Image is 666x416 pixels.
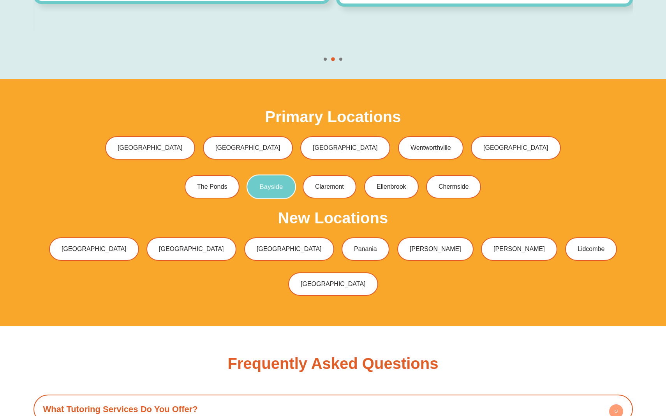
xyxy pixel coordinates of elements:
span: Chermside [439,184,469,190]
span: [GEOGRAPHIC_DATA] [159,246,224,252]
iframe: Chat Widget [532,328,666,416]
a: What Tutoring Services Do You Offer? [43,404,198,414]
a: Wentworthville [398,136,463,160]
a: [PERSON_NAME] [481,237,557,261]
a: Chermside [426,175,481,198]
span: The Ponds [197,184,227,190]
a: [GEOGRAPHIC_DATA] [105,136,195,160]
span: [GEOGRAPHIC_DATA] [301,281,366,287]
a: Panania [342,237,389,261]
a: The Ponds [185,175,240,198]
span: Panania [354,246,377,252]
a: [GEOGRAPHIC_DATA] [300,136,390,160]
span: [PERSON_NAME] [493,246,545,252]
a: [GEOGRAPHIC_DATA] [288,272,378,296]
a: [GEOGRAPHIC_DATA] [203,136,293,160]
a: [GEOGRAPHIC_DATA] [49,237,139,261]
a: [GEOGRAPHIC_DATA] [244,237,334,261]
span: [GEOGRAPHIC_DATA] [215,145,280,151]
span: Claremont [315,184,344,190]
span: [GEOGRAPHIC_DATA] [483,145,548,151]
span: Wentworthville [411,145,451,151]
a: [GEOGRAPHIC_DATA] [146,237,236,261]
span: Lidcombe [578,246,604,252]
a: Ellenbrook [364,175,419,198]
span: [GEOGRAPHIC_DATA] [62,246,127,252]
a: Lidcombe [565,237,617,261]
h2: Primary Locations [265,109,401,125]
span: [GEOGRAPHIC_DATA] [313,145,378,151]
a: [GEOGRAPHIC_DATA] [471,136,561,160]
h2: New Locations [278,210,388,226]
span: [GEOGRAPHIC_DATA] [118,145,183,151]
span: Ellenbrook [377,184,406,190]
span: [GEOGRAPHIC_DATA] [257,246,322,252]
span: [PERSON_NAME] [410,246,461,252]
span: Bayside [259,184,283,190]
a: Claremont [303,175,356,198]
a: Bayside [247,175,296,199]
h2: Frequently Asked Questions [228,356,439,371]
a: [PERSON_NAME] [397,237,474,261]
